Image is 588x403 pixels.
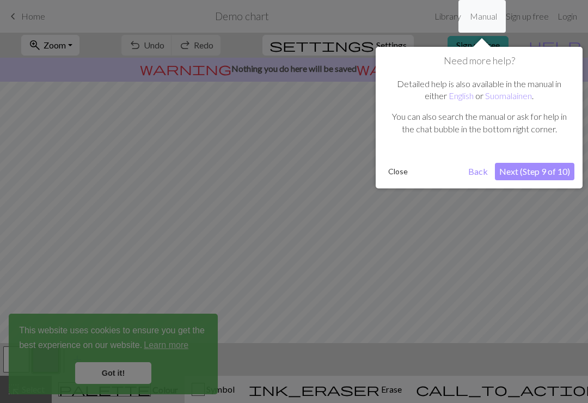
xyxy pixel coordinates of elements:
button: Next (Step 9 of 10) [495,163,574,180]
h1: Need more help? [384,55,574,67]
button: Back [464,163,492,180]
div: Need more help? [376,47,583,188]
p: Detailed help is also available in the manual in either or . [389,78,569,102]
a: English [449,90,474,101]
p: You can also search the manual or ask for help in the chat bubble in the bottom right corner. [389,111,569,135]
a: Suomalainen [485,90,532,101]
button: Close [384,163,412,180]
